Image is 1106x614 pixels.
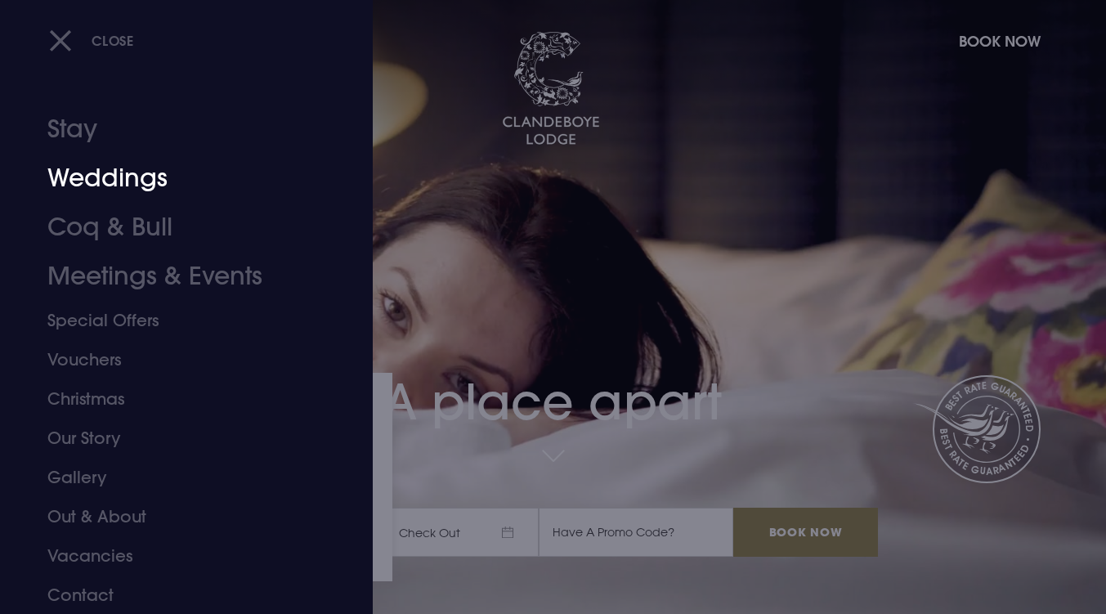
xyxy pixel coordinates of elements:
[47,458,306,497] a: Gallery
[47,154,306,203] a: Weddings
[49,24,134,57] button: Close
[47,301,306,340] a: Special Offers
[47,419,306,458] a: Our Story
[47,105,306,154] a: Stay
[47,340,306,379] a: Vouchers
[47,252,306,301] a: Meetings & Events
[92,32,134,49] span: Close
[47,497,306,536] a: Out & About
[47,379,306,419] a: Christmas
[47,203,306,252] a: Coq & Bull
[47,536,306,576] a: Vacancies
